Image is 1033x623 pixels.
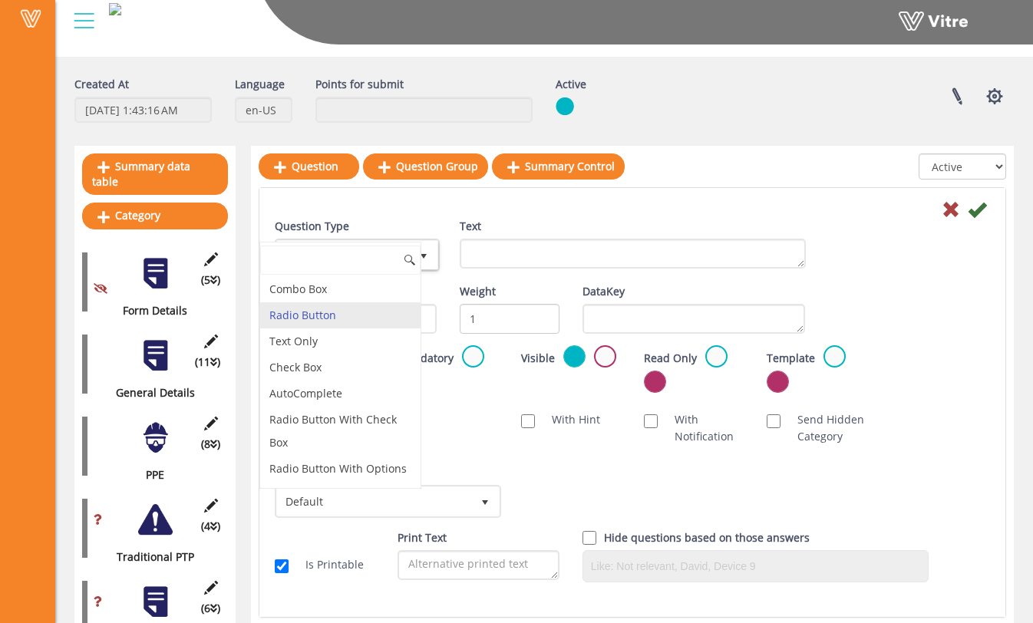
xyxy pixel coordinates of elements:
[82,466,216,483] div: PPE
[767,414,781,428] input: Send Hidden Category
[260,276,421,302] li: Combo Box
[556,97,574,116] img: yes
[259,153,359,180] a: Question
[260,302,421,328] li: Radio Button
[260,354,421,381] li: Check Box
[398,529,447,546] label: Print Text
[398,350,454,367] label: Mandatory
[659,411,744,445] label: With Notification
[201,436,220,453] span: (8 )
[195,354,220,371] span: (11 )
[82,153,228,195] a: Summary data table
[782,411,866,445] label: Send Hidden Category
[82,203,228,229] a: Category
[492,153,625,180] a: Summary Control
[277,487,471,515] span: Default
[556,76,586,93] label: Active
[260,407,421,456] li: Radio Button With Check Box
[460,218,481,235] label: Text
[521,414,535,428] input: With Hint
[644,414,658,428] input: With Notification
[260,328,421,354] li: Text Only
[363,153,488,180] a: Question Group
[644,350,697,367] label: Read Only
[767,350,815,367] label: Template
[583,531,596,545] input: Hide question based on answer
[471,487,499,515] span: select
[460,283,496,300] label: Weight
[275,218,349,235] label: Question Type
[82,302,216,319] div: Form Details
[275,559,289,573] input: Is Printable
[235,76,285,93] label: Language
[410,241,437,269] span: select
[82,384,216,401] div: General Details
[74,76,129,93] label: Created At
[260,482,421,508] li: Signature
[290,556,364,573] label: Is Printable
[521,350,555,367] label: Visible
[260,456,421,482] li: Radio Button With Options
[277,241,410,269] span: Radio Button
[315,76,404,93] label: Points for submit
[201,600,220,617] span: (6 )
[109,3,121,15] img: 145bab0d-ac9d-4db8-abe7-48df42b8fa0a.png
[201,518,220,535] span: (4 )
[201,272,220,288] span: (5 )
[583,283,625,300] label: DataKey
[604,529,810,546] label: Hide questions based on those answers
[536,411,600,428] label: With Hint
[82,549,216,565] div: Traditional PTP
[260,381,421,407] li: AutoComplete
